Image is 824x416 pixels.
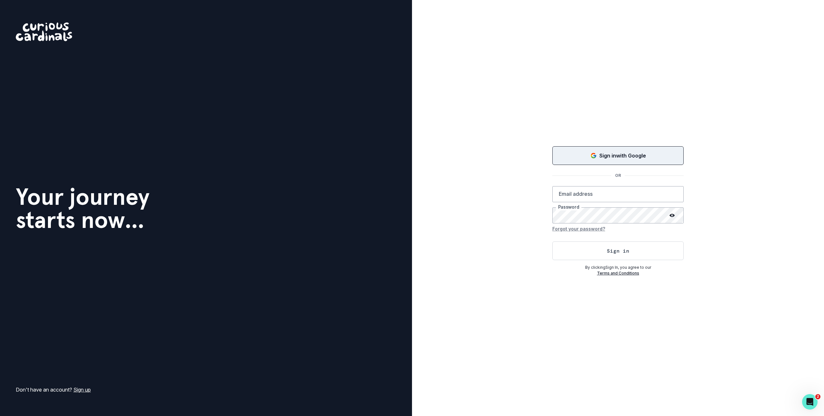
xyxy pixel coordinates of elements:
[599,152,646,159] p: Sign in with Google
[611,173,625,178] p: OR
[802,394,818,410] iframe: Intercom live chat
[16,386,91,393] p: Don't have an account?
[552,241,684,260] button: Sign in
[16,23,72,41] img: Curious Cardinals Logo
[73,386,91,393] a: Sign up
[16,185,150,231] h1: Your journey starts now...
[552,146,684,165] button: Sign in with Google (GSuite)
[815,394,820,399] span: 2
[597,271,639,276] a: Terms and Conditions
[552,223,605,234] button: Forgot your password?
[552,265,684,270] p: By clicking Sign In , you agree to our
